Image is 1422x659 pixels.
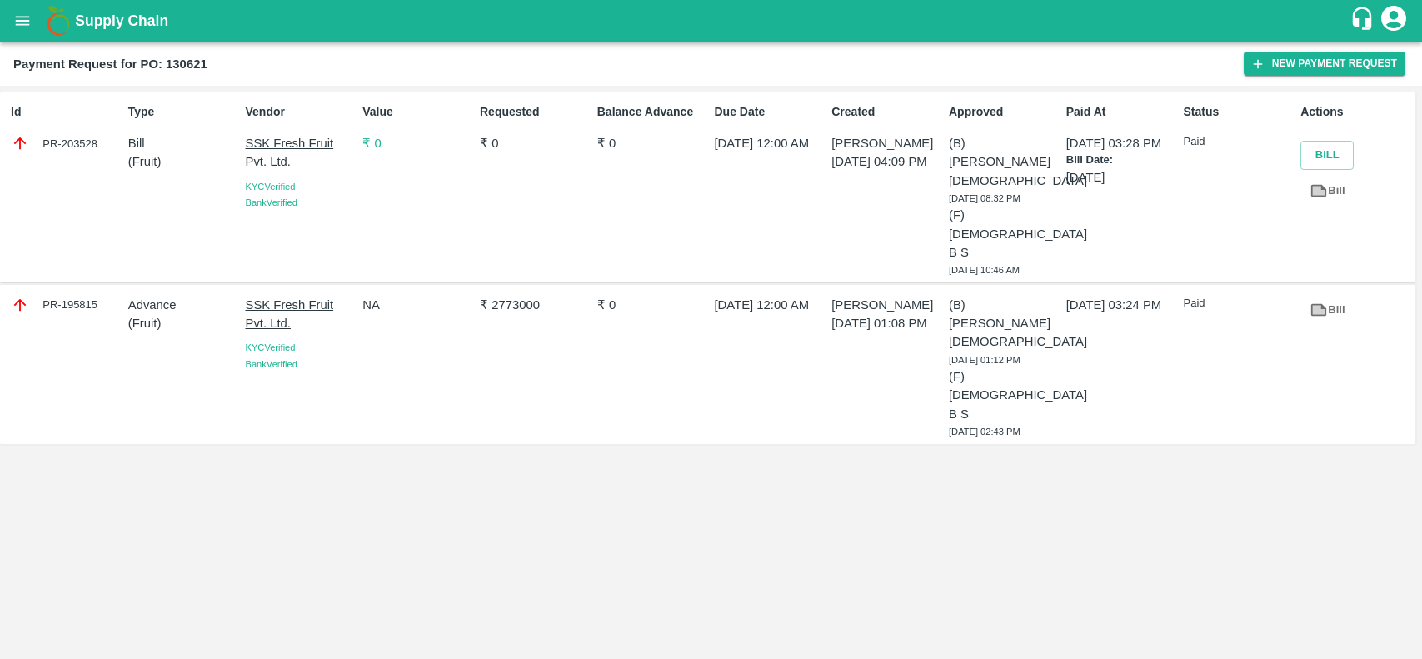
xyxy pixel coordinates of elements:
[1066,134,1177,152] p: [DATE] 03:28 PM
[597,103,708,121] p: Balance Advance
[480,103,591,121] p: Requested
[831,134,942,152] p: [PERSON_NAME]
[246,134,357,172] p: SSK Fresh Fruit Pvt. Ltd.
[362,103,473,121] p: Value
[246,296,357,333] p: SSK Fresh Fruit Pvt. Ltd.
[831,296,942,314] p: [PERSON_NAME]
[949,134,1060,190] p: (B) [PERSON_NAME][DEMOGRAPHIC_DATA]
[11,296,122,314] div: PR-195815
[75,9,1350,32] a: Supply Chain
[480,296,591,314] p: ₹ 2773000
[949,265,1020,275] span: [DATE] 10:46 AM
[1184,134,1295,150] p: Paid
[246,182,296,192] span: KYC Verified
[1244,52,1405,76] button: New Payment Request
[949,355,1020,365] span: [DATE] 01:12 PM
[246,359,297,369] span: Bank Verified
[1350,6,1379,36] div: customer-support
[246,197,297,207] span: Bank Verified
[362,134,473,152] p: ₹ 0
[128,103,239,121] p: Type
[715,134,826,152] p: [DATE] 12:00 AM
[42,4,75,37] img: logo
[13,57,207,71] b: Payment Request for PO: 130621
[128,296,239,314] p: Advance
[949,193,1020,203] span: [DATE] 08:32 PM
[949,427,1020,437] span: [DATE] 02:43 PM
[1300,177,1354,206] a: Bill
[128,134,239,152] p: Bill
[246,103,357,121] p: Vendor
[1066,103,1177,121] p: Paid At
[1379,3,1409,38] div: account of current user
[3,2,42,40] button: open drawer
[949,296,1060,352] p: (B) [PERSON_NAME][DEMOGRAPHIC_DATA]
[1184,296,1295,312] p: Paid
[1066,152,1177,168] p: Bill Date:
[949,367,1060,423] p: (F) [DEMOGRAPHIC_DATA] B S
[1300,296,1354,325] a: Bill
[949,206,1060,262] p: (F) [DEMOGRAPHIC_DATA] B S
[831,152,942,171] p: [DATE] 04:09 PM
[715,296,826,314] p: [DATE] 12:00 AM
[597,134,708,152] p: ₹ 0
[1066,296,1177,314] p: [DATE] 03:24 PM
[11,134,122,152] div: PR-203528
[11,103,122,121] p: Id
[128,314,239,332] p: ( Fruit )
[831,314,942,332] p: [DATE] 01:08 PM
[1184,103,1295,121] p: Status
[831,103,942,121] p: Created
[246,342,296,352] span: KYC Verified
[1066,168,1177,187] p: [DATE]
[128,152,239,171] p: ( Fruit )
[597,296,708,314] p: ₹ 0
[75,12,168,29] b: Supply Chain
[1300,141,1354,170] button: Bill
[362,296,473,314] p: NA
[715,103,826,121] p: Due Date
[480,134,591,152] p: ₹ 0
[949,103,1060,121] p: Approved
[1300,103,1411,121] p: Actions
